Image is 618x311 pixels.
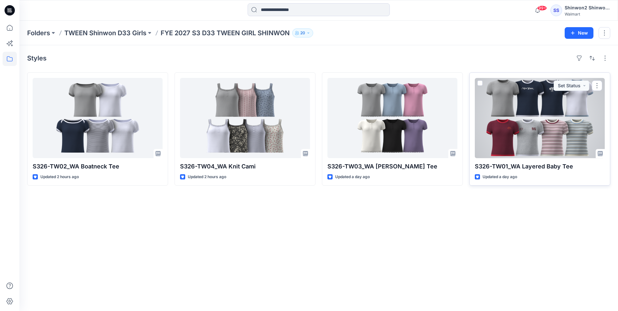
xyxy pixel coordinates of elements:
[565,27,593,39] button: New
[300,29,305,37] p: 20
[180,162,310,171] p: S326-TW04_WA Knit Cami
[188,174,226,180] p: Updated 2 hours ago
[161,28,290,38] p: FYE 2027 S3 D33 TWEEN GIRL SHINWON
[33,78,163,158] a: S326-TW02_WA Boatneck Tee
[27,28,50,38] a: Folders
[327,162,457,171] p: S326-TW03_WA [PERSON_NAME] Tee
[33,162,163,171] p: S326-TW02_WA Boatneck Tee
[40,174,79,180] p: Updated 2 hours ago
[27,54,47,62] h4: Styles
[180,78,310,158] a: S326-TW04_WA Knit Cami
[550,5,562,16] div: SS
[483,174,517,180] p: Updated a day ago
[475,162,605,171] p: S326-TW01_WA Layered Baby Tee
[537,5,547,11] span: 99+
[565,12,610,16] div: Walmart
[565,4,610,12] div: Shinwon2 Shinwon2
[475,78,605,158] a: S326-TW01_WA Layered Baby Tee
[292,28,313,38] button: 20
[335,174,370,180] p: Updated a day ago
[327,78,457,158] a: S326-TW03_WA SS Henley Tee
[64,28,146,38] a: TWEEN Shinwon D33 Girls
